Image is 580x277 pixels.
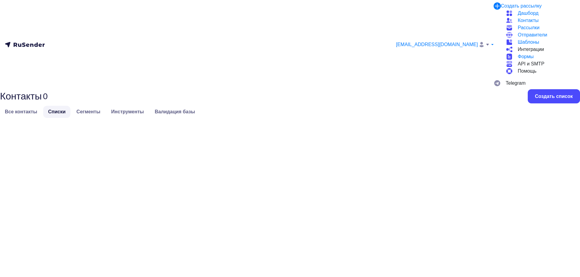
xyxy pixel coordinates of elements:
span: Интеграции [518,46,544,53]
a: Контакты [506,17,575,24]
span: [EMAIL_ADDRESS][DOMAIN_NAME] [396,41,478,48]
span: Формы [518,53,533,60]
a: Инструменты [106,106,149,118]
div: Создать рассылку [501,2,542,10]
div: Создать список [535,93,573,100]
a: [EMAIL_ADDRESS][DOMAIN_NAME] [396,41,494,49]
span: Telegram [506,80,526,87]
span: Шаблоны [518,39,539,46]
a: Отправители [506,31,575,39]
span: Дашборд [518,10,539,17]
a: Сегменты [72,106,105,118]
span: API и SMTP [518,60,544,68]
a: Рассылки [506,24,575,31]
a: Шаблоны [506,39,575,46]
a: Валидация базы [150,106,200,118]
a: Дашборд [506,10,575,17]
h3: 0 [43,91,48,102]
span: Отправители [518,31,547,39]
span: Контакты [518,17,539,24]
span: Помощь [518,68,536,75]
span: Рассылки [518,24,540,31]
a: Списки [43,106,70,118]
a: Формы [506,53,575,60]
